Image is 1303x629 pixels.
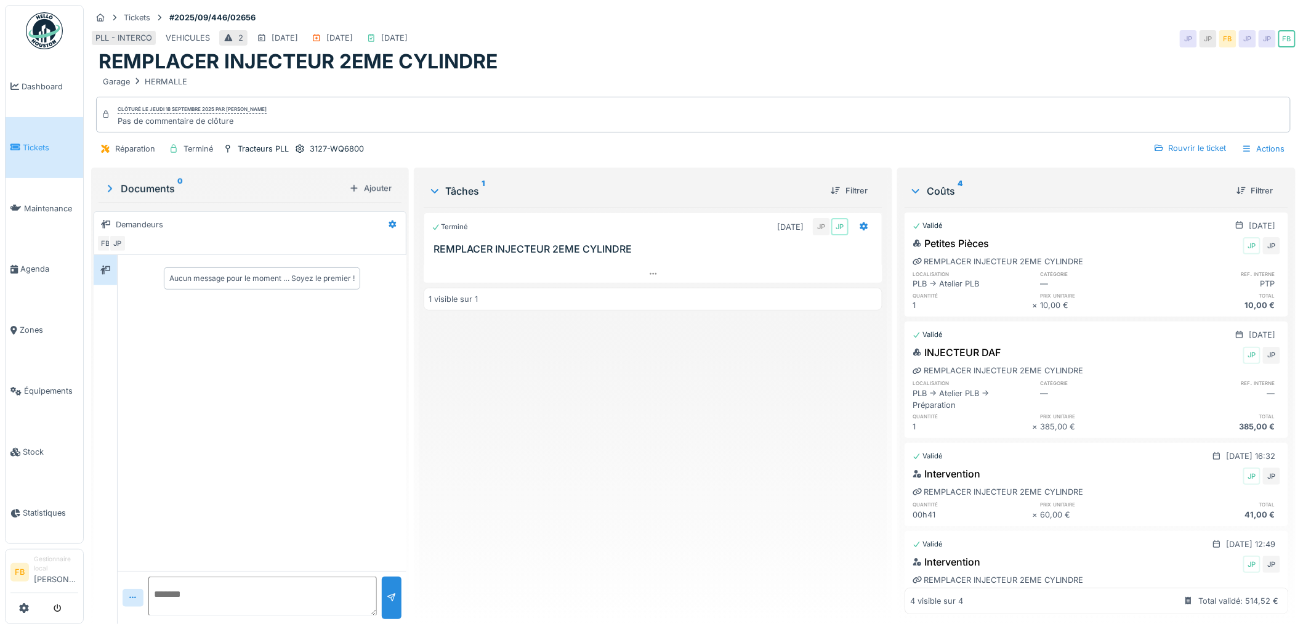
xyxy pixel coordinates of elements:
h6: localisation [913,270,1033,278]
div: Coûts [910,184,1227,198]
div: REMPLACER INJECTEUR 2EME CYLINDRE [913,256,1083,267]
div: Total validé: 514,52 € [1198,595,1278,607]
a: FB Gestionnaire local[PERSON_NAME] [10,554,78,593]
div: 60,00 € [1041,509,1161,521]
div: JP [831,218,849,235]
div: PLL - INTERCO [95,32,152,44]
div: 1 visible sur 1 [429,293,478,305]
h6: ref. interne [1160,270,1280,278]
div: Validé [913,221,943,231]
div: Petites Pièces [913,236,989,251]
div: Actions [1236,140,1291,158]
span: Maintenance [24,203,78,214]
sup: 4 [958,184,962,198]
div: FB [97,235,114,252]
a: Équipements [6,360,83,421]
div: 385,00 € [1160,421,1280,432]
div: JP [1263,556,1280,573]
img: Badge_color-CXgf-gQk.svg [26,12,63,49]
span: Tickets [23,142,78,153]
div: — [1041,278,1161,290]
h3: REMPLACER INJECTEUR 2EME CYLINDRE [434,243,877,255]
div: Terminé [184,143,213,155]
div: JP [1259,30,1276,47]
h6: prix unitaire [1041,412,1161,420]
h6: quantité [913,291,1033,299]
div: JP [1239,30,1256,47]
div: JP [109,235,126,252]
div: — [1041,388,1161,411]
div: FB [1219,30,1236,47]
a: Stock [6,421,83,482]
div: Demandeurs [116,219,163,230]
div: 1 [913,421,1033,432]
a: Statistiques [6,482,83,543]
div: FB [1278,30,1296,47]
div: Validé [913,451,943,461]
div: [DATE] [381,32,408,44]
div: 4 visible sur 4 [910,595,963,607]
div: [DATE] 12:49 [1227,538,1276,550]
span: Stock [23,446,78,458]
div: Terminé [432,222,469,232]
div: [DATE] [1249,220,1276,232]
div: Réparation [115,143,155,155]
div: Intervention [913,554,980,569]
div: 00h41 [913,509,1033,521]
div: — [1160,388,1280,411]
div: 1 [913,299,1033,311]
div: JP [1263,347,1280,364]
div: REMPLACER INJECTEUR 2EME CYLINDRE [913,574,1083,586]
div: JP [1263,237,1280,254]
a: Zones [6,300,83,361]
div: JP [1243,237,1261,254]
h6: total [1160,412,1280,420]
div: × [1033,421,1041,432]
h6: prix unitaire [1041,291,1161,299]
div: Garage HERMALLE [103,76,187,87]
div: Filtrer [826,182,873,199]
div: Gestionnaire local [34,554,78,574]
div: Tâches [429,184,821,198]
div: JP [1243,347,1261,364]
div: PLB -> Atelier PLB -> Préparation [913,388,1033,411]
div: [DATE] [1249,329,1276,341]
h6: total [1160,500,1280,508]
div: JP [1200,30,1217,47]
h1: REMPLACER INJECTEUR 2EME CYLINDRE [99,50,498,73]
h6: quantité [913,412,1033,420]
sup: 1 [482,184,485,198]
div: PLB -> Atelier PLB [913,278,1033,290]
span: Zones [20,324,78,336]
span: Équipements [24,385,78,397]
div: 10,00 € [1160,299,1280,311]
div: REMPLACER INJECTEUR 2EME CYLINDRE [913,365,1083,376]
li: FB [10,563,29,582]
h6: quantité [913,500,1033,508]
div: Validé [913,330,943,340]
div: PTP [1160,278,1280,290]
span: Agenda [20,263,78,275]
div: Tracteurs PLL [238,143,289,155]
div: VEHICULES [166,32,210,44]
a: Agenda [6,239,83,300]
div: × [1033,299,1041,311]
a: Tickets [6,117,83,178]
sup: 0 [177,181,183,196]
a: Dashboard [6,56,83,117]
div: [DATE] 16:32 [1227,450,1276,462]
div: Filtrer [1232,182,1278,199]
div: 3127-WQ6800 [310,143,364,155]
div: Pas de commentaire de clôture [118,115,267,127]
div: [DATE] [777,221,804,233]
div: 2 [238,32,243,44]
div: INJECTEUR DAF [913,345,1001,360]
div: REMPLACER INJECTEUR 2EME CYLINDRE [913,486,1083,498]
li: [PERSON_NAME] [34,554,78,590]
div: JP [1243,556,1261,573]
h6: total [1160,291,1280,299]
div: JP [813,218,830,235]
h6: catégorie [1041,270,1161,278]
div: Clôturé le jeudi 18 septembre 2025 par [PERSON_NAME] [118,105,267,114]
div: Validé [913,539,943,550]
